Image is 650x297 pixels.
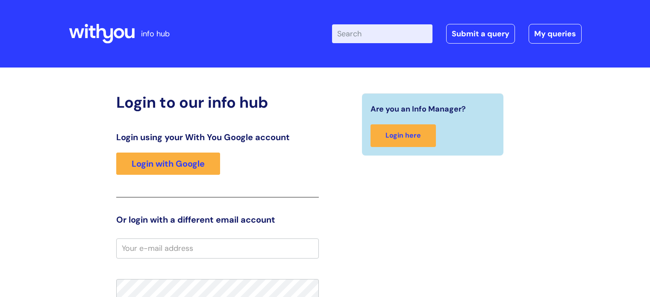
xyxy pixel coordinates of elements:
[332,24,432,43] input: Search
[116,93,319,112] h2: Login to our info hub
[446,24,515,44] a: Submit a query
[116,132,319,142] h3: Login using your With You Google account
[141,27,170,41] p: info hub
[529,24,582,44] a: My queries
[116,215,319,225] h3: Or login with a different email account
[116,238,319,258] input: Your e-mail address
[116,153,220,175] a: Login with Google
[371,124,436,147] a: Login here
[371,102,466,116] span: Are you an Info Manager?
